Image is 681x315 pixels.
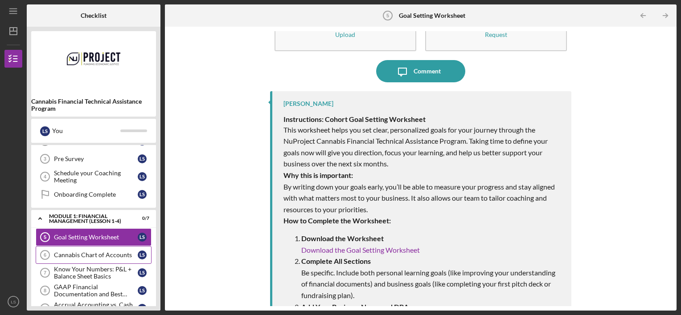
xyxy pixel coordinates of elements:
div: Schedule your Coaching Meeting [54,170,138,184]
a: Onboarding CompleteLS [36,186,152,203]
tspan: 5 [44,234,46,240]
div: L S [40,126,50,136]
span: This worksheet helps you set clear, personalized goals for your journey through the NuProject Can... [283,125,548,168]
div: L S [138,268,147,277]
tspan: 4 [44,174,47,179]
b: Cannabis Financial Technical Assistance Program [31,98,156,112]
div: Onboarding Complete [54,191,138,198]
tspan: 5 [386,13,389,18]
button: Comment [376,60,465,82]
tspan: 7 [44,270,46,275]
a: 8GAAP Financial Documentation and Best PracticesLS [36,282,152,299]
div: L S [138,154,147,163]
b: Checklist [81,12,107,19]
text: LS [11,299,16,304]
a: Download the Goal Setting Worksheet [301,246,420,254]
div: Goal Setting Worksheet [54,234,138,241]
strong: Download the Worksheet [301,234,384,242]
strong: Complete All Sections [301,257,371,265]
span: By writing down your goals early, you’ll be able to measure your progress and stay aligned with w... [283,182,555,214]
div: GAAP Financial Documentation and Best Practices [54,283,138,298]
tspan: 3 [44,156,46,162]
div: Pre Survey [54,155,138,162]
div: Module 1: Financial Management (Lesson 1-4) [49,214,127,224]
div: 0 / 7 [133,216,149,221]
a: 6Cannabis Chart of AccountsLS [36,246,152,264]
div: L S [138,190,147,199]
tspan: 6 [44,252,46,258]
div: L S [138,172,147,181]
div: Comment [414,60,441,82]
tspan: 9 [44,306,46,311]
div: L S [138,233,147,242]
strong: Instructions: Cohort Goal Setting Worksheet [283,115,426,123]
a: 3Pre SurveyLS [36,150,152,168]
div: Know Your Numbers: P&L + Balance Sheet Basics [54,266,138,280]
div: L S [138,286,147,295]
div: L S [138,250,147,259]
div: L S [138,304,147,313]
img: Product logo [31,36,156,89]
strong: Add Your Business Name and DBA [301,303,409,311]
a: 7Know Your Numbers: P&L + Balance Sheet BasicsLS [36,264,152,282]
strong: How to Complete the Worksheet: [283,216,391,225]
div: Upload [335,31,355,38]
div: You [52,123,120,138]
a: 4Schedule your Coaching MeetingLS [36,168,152,186]
span: Be specific. Include both personal learning goals (like improving your understanding of financial... [301,268,555,299]
button: LS [4,293,22,311]
div: Request [485,31,507,38]
strong: Why this is important: [283,171,353,179]
b: Goal Setting Worksheet [399,12,465,19]
div: [PERSON_NAME] [283,100,333,107]
div: Cannabis Chart of Accounts [54,251,138,258]
tspan: 8 [44,288,46,293]
a: 5Goal Setting WorksheetLS [36,228,152,246]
